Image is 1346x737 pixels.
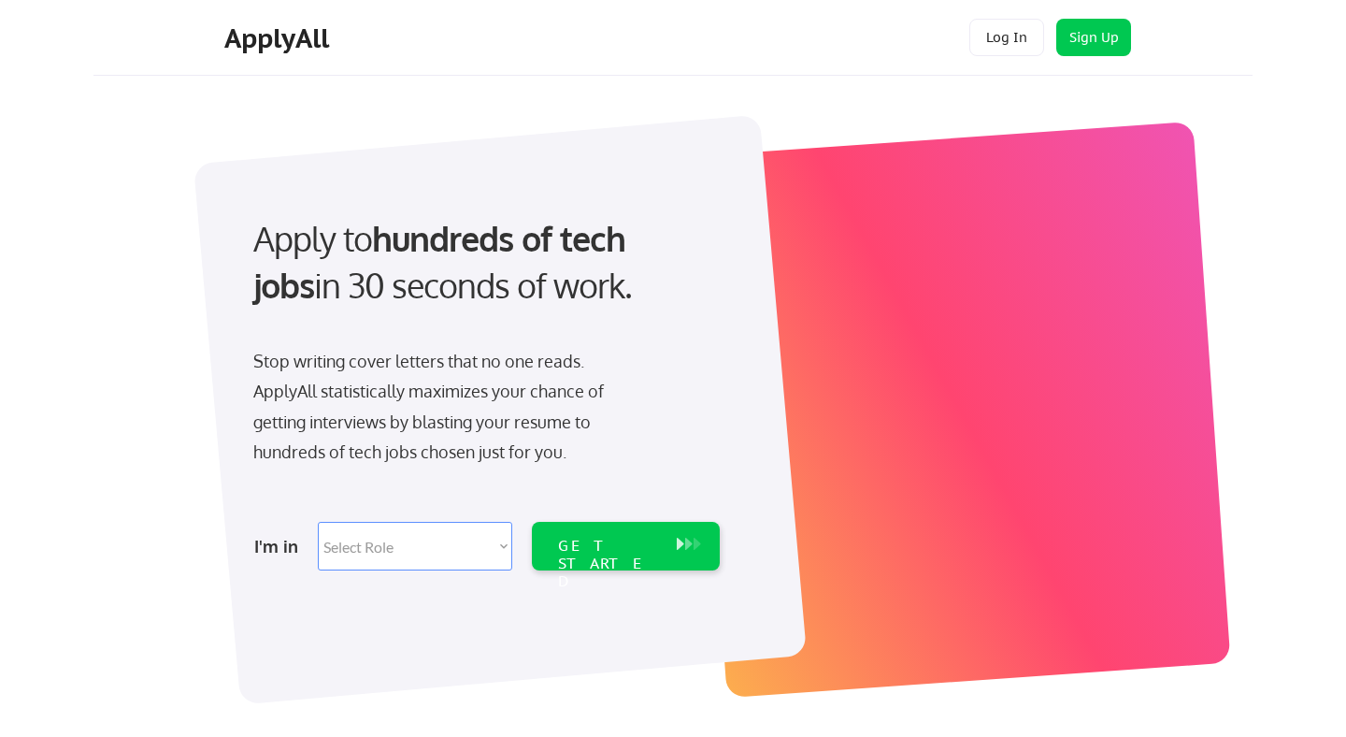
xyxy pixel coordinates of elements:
div: Apply to in 30 seconds of work. [253,215,712,310]
div: GET STARTED [558,537,658,591]
strong: hundreds of tech jobs [253,217,634,306]
button: Sign Up [1056,19,1131,56]
div: ApplyAll [224,22,335,54]
div: Stop writing cover letters that no one reads. ApplyAll statistically maximizes your chance of get... [253,346,637,468]
div: I'm in [254,531,307,561]
button: Log In [969,19,1044,56]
